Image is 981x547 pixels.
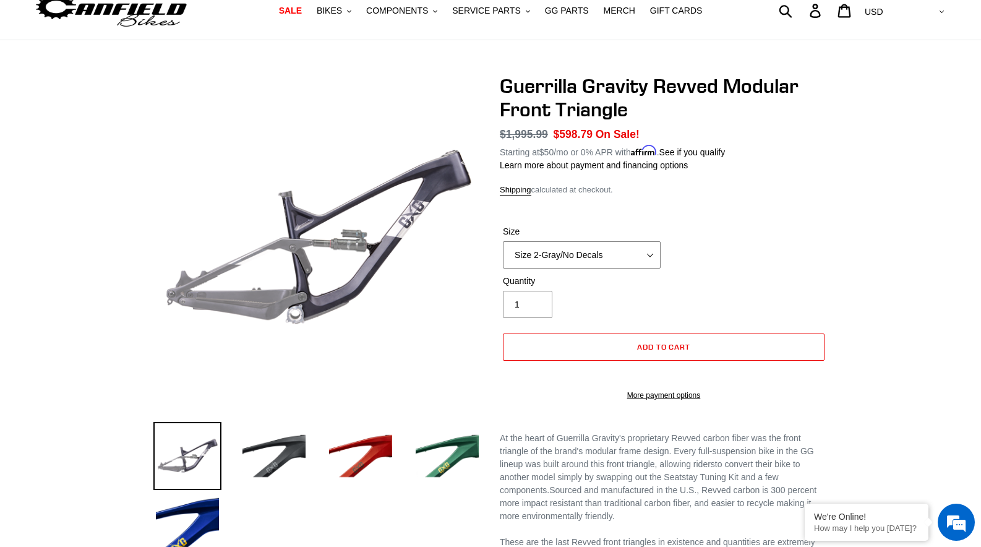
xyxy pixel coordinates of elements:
[153,422,221,490] img: Load image into Gallery viewer, Guerrilla Gravity Revved Modular Front Triangle
[814,512,919,522] div: We're Online!
[596,126,640,142] span: On Sale!
[503,390,825,401] a: More payment options
[554,128,593,140] span: $598.79
[503,275,661,288] label: Quantity
[366,6,428,16] span: COMPONENTS
[500,432,828,523] div: Sourced and manufactured in the U.S., Revved carbon is 300 percent more impact resistant than tra...
[500,185,531,196] a: Shipping
[413,422,481,490] img: Load image into Gallery viewer, Guerrilla Gravity Revved Modular Front Triangle
[500,143,725,159] p: Starting at /mo or 0% APR with .
[539,147,554,157] span: $50
[503,225,661,238] label: Size
[545,6,589,16] span: GG PARTS
[279,6,302,16] span: SALE
[644,2,709,19] a: GIFT CARDS
[539,2,595,19] a: GG PARTS
[273,2,308,19] a: SALE
[500,160,688,170] a: Learn more about payment and financing options
[637,342,691,351] span: Add to cart
[500,184,828,196] div: calculated at checkout.
[446,2,536,19] button: SERVICE PARTS
[311,2,358,19] button: BIKES
[360,2,443,19] button: COMPONENTS
[503,334,825,361] button: Add to cart
[631,145,657,156] span: Affirm
[500,433,814,469] span: At the heart of Guerrilla Gravity's proprietary Revved carbon fiber was the front triangle of the...
[327,422,395,490] img: Load image into Gallery viewer, Guerrilla Gravity Revved Modular Front Triangle
[598,2,641,19] a: MERCH
[604,6,635,16] span: MERCH
[240,422,308,490] img: Load image into Gallery viewer, Guerrilla Gravity Revved Modular Front Triangle
[500,74,828,122] h1: Guerrilla Gravity Revved Modular Front Triangle
[452,6,520,16] span: SERVICE PARTS
[650,6,703,16] span: GIFT CARDS
[659,147,726,157] a: See if you qualify - Learn more about Affirm Financing (opens in modal)
[500,459,800,495] span: to convert their bike to another model simply by swapping out the Seatstay Tuning Kit and a few c...
[317,6,342,16] span: BIKES
[814,523,919,533] p: How may I help you today?
[500,128,548,140] s: $1,995.99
